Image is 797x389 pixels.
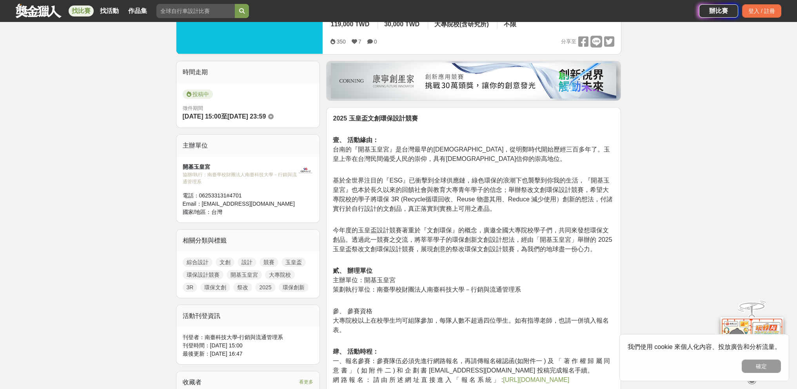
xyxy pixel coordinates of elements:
[333,286,521,293] span: 策劃執行單位：南臺學校財團法人南臺科技大學－行銷與流通管理系
[183,113,221,120] span: [DATE] 15:00
[183,200,298,208] div: Email： [EMAIL_ADDRESS][DOMAIN_NAME]
[299,378,313,386] span: 看更多
[434,21,489,27] span: 大專院校(含研究所)
[721,317,783,369] img: d2146d9a-e6f6-4337-9592-8cefde37ba6b.png
[183,171,298,185] div: 協辦/執行： 南臺學校財團法人南臺科技大學－行銷與流通管理系
[125,5,150,16] a: 作品集
[183,379,202,385] span: 收藏者
[97,5,122,16] a: 找活動
[503,377,569,383] a: [URL][DOMAIN_NAME]
[255,283,275,292] a: 2025
[200,283,230,292] a: 環保文創
[374,38,377,45] span: 0
[183,105,203,111] span: 徵件期間
[211,209,222,215] span: 台灣
[183,89,213,99] span: 投稿中
[176,230,320,252] div: 相關分類與標籤
[504,21,516,27] span: 不限
[333,267,372,274] strong: 貳、 辦理單位
[699,4,738,18] a: 辦比賽
[233,283,252,292] a: 祭改
[265,270,295,279] a: 大專院校
[183,350,314,358] div: 最後更新： [DATE] 16:47
[333,376,503,383] span: 網 路 報 名 ： 請 由 所 述 網 址 直 接 進 入 「 報 名 系 統 」 :
[183,333,314,342] div: 刊登者： 南臺科技大學-行銷與流通管理系
[183,258,212,267] a: 綜合設計
[227,270,262,279] a: 開基玉皇宮
[333,146,610,162] span: 台南的『開基玉皇宮』是台灣最早的[DEMOGRAPHIC_DATA]，從明鄭時代開始歷經三百多年了。玉皇上帝在台灣民間備受人民的崇仰，具有[DEMOGRAPHIC_DATA]信仰的崇高地位。
[176,61,320,83] div: 時間走期
[742,4,781,18] div: 登入 / 註冊
[333,348,378,355] strong: 肆、 活動時程：
[281,258,306,267] a: 玉皇盃
[221,113,227,120] span: 至
[183,342,314,350] div: 刊登時間： [DATE] 15:00
[183,209,212,215] span: 國家/地區：
[330,21,369,27] span: 119,000 TWD
[156,4,235,18] input: 全球自行車設計比賽
[333,137,378,143] strong: 壹、 活動緣由：
[176,135,320,157] div: 主辦單位
[183,163,298,171] div: 開基玉皇宮
[336,38,345,45] span: 350
[561,36,576,47] span: 分享至
[333,277,396,283] span: 主辦單位：開基玉皇宮
[216,258,234,267] a: 文創
[333,115,418,122] strong: 2025 玉皇盃文創環保設計競賽
[176,305,320,327] div: 活動刊登資訊
[333,177,613,212] span: 基於全世界注目的『ESG』已衝擊到全球供應鏈，綠色環保的浪潮下也襲擊到你我的生活，『開基玉皇宮』也本於長久以來的回饋社會與教育大專青年學子的信念；舉辦祭改文創環保設計競賽，希望大專院校的學子將環...
[238,258,256,267] a: 設計
[279,283,309,292] a: 環保創新
[384,21,419,27] span: 30,000 TWD
[628,343,781,350] span: 我們使用 cookie 來個人化內容、投放廣告和分析流量。
[333,317,609,333] span: 大專院校以上在校學生均可組隊參加，每隊人數不超過四位學生。如有指導老師，也請一併填入報名表。
[183,270,223,279] a: 環保設計競賽
[333,358,610,374] span: 一、報名參賽：參賽隊伍必須先進行網路報名，再請傳報名確認函(如附件一 ) 及 「 著 作 權 歸 屬 同 意 書 」 ( 如 附 件 二 ) 和 企 劃 書 [EMAIL_ADDRESS][DO...
[183,192,298,200] div: 電話： 062533131#4701
[69,5,94,16] a: 找比賽
[742,360,781,373] button: 確定
[333,308,372,314] span: 參、 參賽資格
[183,283,198,292] a: 3R
[333,227,612,252] span: 今年度的玉皇盃設計競賽著重於『文創環保』的概念，廣邀全國大專院校學子們，共同來發想環保文創品。透過此一競賽之交流，將莘莘學子的環保創新文創設計想法，經由「開基玉皇宮」舉辦的 2025 玉皇盃祭改...
[260,258,278,267] a: 競賽
[358,38,361,45] span: 7
[331,63,616,99] img: be6ed63e-7b41-4cb8-917a-a53bd949b1b4.png
[227,113,266,120] span: [DATE] 23:59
